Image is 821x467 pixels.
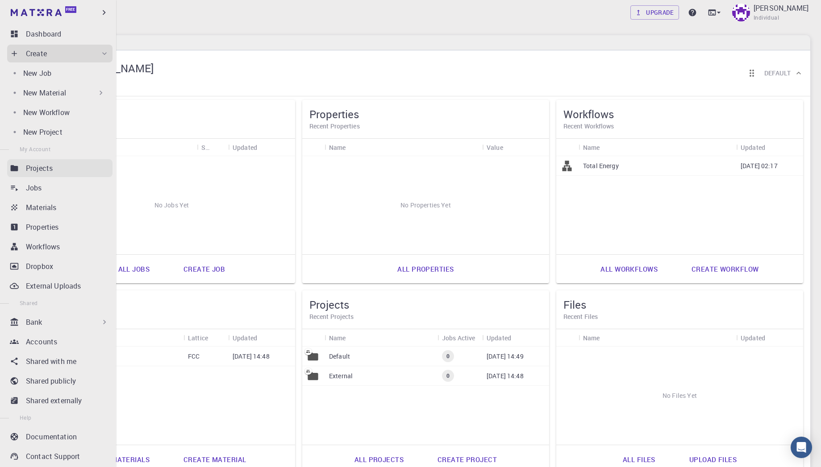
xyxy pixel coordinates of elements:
span: Individual [754,13,779,22]
div: Name [583,139,600,156]
p: FCC [188,352,200,361]
a: Shared with me [7,352,113,370]
button: Sort [511,331,525,345]
div: Open Intercom Messenger [791,437,812,458]
p: New Project [23,127,63,137]
p: Shared publicly [26,376,76,386]
h6: Recent Projects [309,312,542,322]
a: New Project [7,123,109,141]
div: No Properties Yet [302,156,549,254]
a: Contact Support [7,447,113,465]
div: Value [487,139,503,156]
div: Updated [487,329,511,347]
div: Name [579,139,736,156]
a: Accounts [7,333,113,351]
h5: Materials [55,298,288,312]
h5: Files [563,298,796,312]
a: Upgrade [630,5,679,20]
p: [DATE] 02:17 [741,161,778,170]
img: logo [11,9,62,16]
button: Sort [765,331,779,345]
span: My Account [20,145,50,153]
h6: Recent Workflows [563,121,796,131]
div: Updated [736,329,803,347]
p: [DATE] 14:49 [487,352,524,361]
p: Jobs [26,182,42,193]
div: Icon [556,329,579,347]
p: Default [329,352,350,361]
button: Sort [257,331,271,345]
p: Workflows [26,241,60,252]
div: No Files Yet [556,347,803,445]
button: Sort [208,331,222,345]
div: Create [7,45,113,62]
p: Total Energy [583,161,619,170]
h5: Properties [309,107,542,121]
button: Sort [600,140,614,154]
a: Materials [7,198,113,216]
div: Status [201,139,209,156]
div: Name [71,139,197,156]
a: Projects [7,159,113,177]
h6: Recent Files [563,312,796,322]
div: Jobs Active [438,329,482,347]
p: New Job [23,68,51,79]
a: New Workflow [7,103,109,121]
button: Sort [765,140,779,154]
p: Documentation [26,431,77,442]
p: New Workflow [23,107,70,118]
h6: Recent Properties [309,121,542,131]
div: Lattice [188,329,208,347]
div: Updated [228,139,295,156]
a: All jobs [108,258,159,280]
button: Sort [346,140,360,154]
button: Reorder cards [743,64,761,82]
p: Shared externally [26,395,82,406]
h5: Jobs [55,107,288,121]
p: Projects [26,163,53,174]
div: Name [583,329,600,347]
div: Bank [7,313,113,331]
a: All properties [388,258,463,280]
a: Jobs [7,179,113,197]
p: [PERSON_NAME] [754,3,808,13]
h5: Workflows [563,107,796,121]
button: Sort [257,140,271,154]
a: External Uploads [7,277,113,295]
div: Status [197,139,228,156]
div: Updated [233,139,257,156]
h5: Projects [309,298,542,312]
p: [DATE] 14:48 [487,372,524,380]
span: Support [18,6,50,14]
div: Name [325,139,482,156]
p: External [329,372,353,380]
a: Dashboard [7,25,113,43]
a: Shared publicly [7,372,113,390]
div: Icon [302,139,325,156]
div: Value [482,139,549,156]
div: Jobs Active [442,329,475,347]
a: Workflows [7,238,113,256]
p: [DATE] 14:48 [233,352,270,361]
div: Name [71,329,183,347]
p: New Material [23,87,66,98]
a: Documentation [7,428,113,446]
div: Updated [741,329,765,347]
div: Lattice [183,329,228,347]
p: Bank [26,317,42,327]
p: Dashboard [26,29,61,39]
div: Name [329,139,346,156]
div: Updated [233,329,257,347]
p: Shared with me [26,356,76,367]
button: Sort [346,331,360,345]
div: Updated [482,329,549,347]
a: Dropbox [7,257,113,275]
div: Icon [302,329,325,347]
a: Create workflow [682,258,768,280]
span: 0 [443,372,453,380]
a: Shared externally [7,392,113,409]
span: Help [20,414,32,421]
p: Contact Support [26,451,80,462]
button: Sort [503,140,517,154]
h6: Default [764,68,791,78]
